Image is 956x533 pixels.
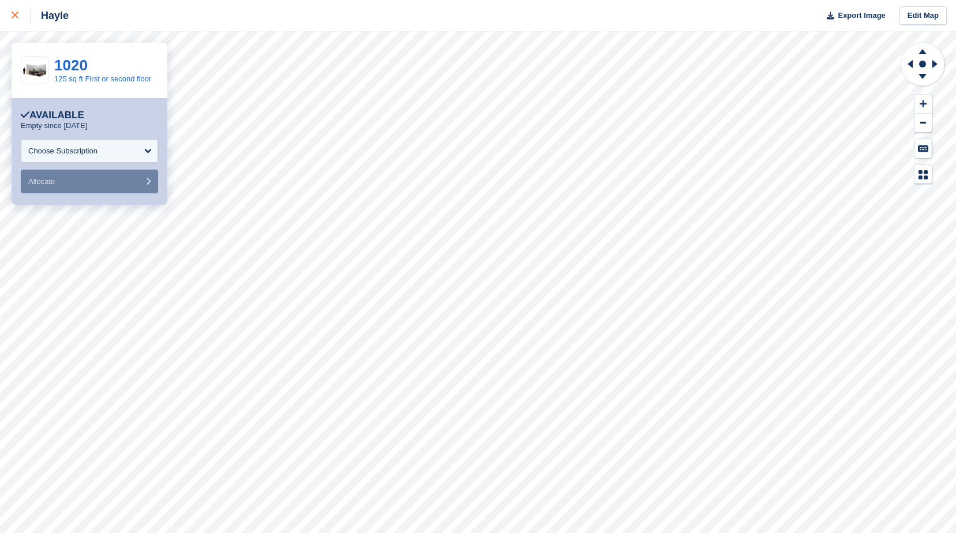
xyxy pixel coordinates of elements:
[28,145,98,157] div: Choose Subscription
[820,6,886,25] button: Export Image
[21,61,48,81] img: 125-sqft-unit.jpg
[54,74,151,83] a: 125 sq ft First or second floor
[31,9,69,22] div: Hayle
[899,6,947,25] a: Edit Map
[21,170,158,193] button: Allocate
[914,114,932,133] button: Zoom Out
[914,165,932,184] button: Map Legend
[21,121,87,130] p: Empty since [DATE]
[914,95,932,114] button: Zoom In
[21,110,84,121] div: Available
[838,10,885,21] span: Export Image
[914,139,932,158] button: Keyboard Shortcuts
[28,177,55,186] span: Allocate
[54,57,88,74] a: 1020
